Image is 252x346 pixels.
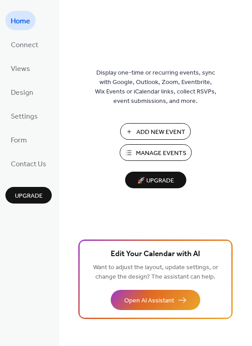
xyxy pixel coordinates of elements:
[11,133,27,147] span: Form
[5,130,32,149] a: Form
[5,82,39,102] a: Design
[15,191,43,201] span: Upgrade
[130,175,181,187] span: 🚀 Upgrade
[111,248,200,261] span: Edit Your Calendar with AI
[136,149,186,158] span: Manage Events
[5,58,36,78] a: Views
[125,172,186,188] button: 🚀 Upgrade
[11,157,46,171] span: Contact Us
[120,144,192,161] button: Manage Events
[11,14,30,28] span: Home
[11,86,33,100] span: Design
[5,11,36,30] a: Home
[11,62,30,76] span: Views
[11,110,38,124] span: Settings
[5,154,52,173] a: Contact Us
[5,35,44,54] a: Connect
[5,106,43,125] a: Settings
[111,290,200,310] button: Open AI Assistant
[93,262,218,283] span: Want to adjust the layout, update settings, or change the design? The assistant can help.
[11,38,38,52] span: Connect
[95,68,216,106] span: Display one-time or recurring events, sync with Google, Outlook, Zoom, Eventbrite, Wix Events or ...
[5,187,52,204] button: Upgrade
[136,128,185,137] span: Add New Event
[124,296,174,306] span: Open AI Assistant
[120,123,191,140] button: Add New Event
